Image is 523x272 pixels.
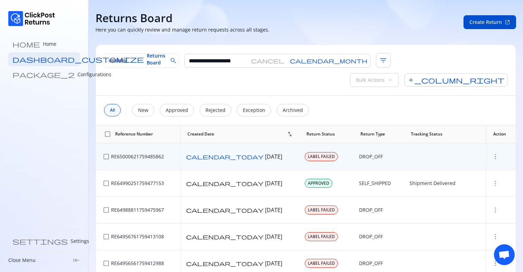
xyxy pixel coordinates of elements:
span: calendar_today [186,261,264,266]
span: more_vert [492,153,499,160]
span: package_2 [12,71,75,78]
p: DROP_OFF [359,233,383,240]
p: RE65000621759485862 [111,153,164,160]
span: calendar_today [186,154,264,159]
p: RE64956761759413108 [111,233,164,240]
span: check_box_outline_blank [103,153,110,160]
span: check_box_outline_blank [104,131,111,138]
p: RE64956561759412988 [111,260,164,267]
button: checkbox [101,152,111,161]
span: Create Return [469,19,502,26]
span: add_column_right [404,73,507,87]
p: RE64990251759477153 [111,180,164,187]
span: calendar_today [186,234,264,239]
span: Reference Number [115,131,153,137]
p: Exception [243,107,265,114]
p: Settings [71,238,89,245]
span: check_box_outline_blank [103,233,110,240]
span: check_box_outline_blank [103,180,110,187]
a: home Home [8,37,80,51]
span: [DATE] [265,233,282,240]
span: Action [493,131,506,137]
p: DROP_OFF [359,207,383,213]
span: [DATE] [265,179,282,187]
button: checkbox [103,129,112,139]
span: LABEL FAILED [308,207,335,213]
span: [DATE] [265,260,282,267]
p: New [138,107,148,114]
button: checkbox [101,232,111,242]
span: more_vert [492,180,499,187]
p: DROP_OFF [359,260,383,267]
span: Created Date [187,131,214,137]
span: calendar_today [186,207,264,213]
p: Home [43,41,56,47]
span: LABEL FAILED [308,261,335,266]
p: Configurations [77,71,111,78]
p: Approved [166,107,188,114]
span: Return Type [360,131,385,137]
span: check_box_outline_blank [103,207,110,213]
span: more_vert [492,233,499,240]
span: open_in_new [505,19,510,25]
span: [DATE] [265,153,282,160]
span: more_vert [492,260,499,267]
span: settings [12,238,68,245]
div: Close Menukeyboard_tab_rtl [8,257,80,264]
span: keyboard_tab_rtl [73,257,80,264]
span: All [110,107,115,113]
p: RE64988811759475967 [111,207,164,213]
span: LABEL FAILED [308,234,335,239]
button: checkbox [101,178,111,188]
p: SELF_SHIPPED [359,180,391,187]
span: APPROVED [308,181,329,186]
p: Close Menu [8,257,36,264]
span: [DATE] [265,206,282,214]
span: Returns Board [147,52,165,66]
a: package_2 Configurations [8,68,80,81]
div: Open chat [494,244,515,265]
button: checkbox [101,205,111,215]
span: Return Status [306,131,335,137]
span: dashboard_customize [12,56,144,63]
span: Tracking Status [411,131,442,137]
p: Archived [283,107,303,114]
button: checkbox [101,258,111,268]
span: calendar_month [290,58,367,63]
p: Here you can quickly review and manage return requests across all stages. [95,26,269,33]
p: Shipment Delivered [410,180,456,187]
span: search [170,57,177,64]
a: settings Settings [8,234,80,248]
span: home [12,41,40,47]
img: Logo [8,11,55,26]
span: filter_list [376,53,391,68]
span: check_box_outline_blank [103,260,110,267]
button: Create Return [464,15,516,29]
span: cancel [251,58,284,63]
p: DROP_OFF [359,153,383,160]
span: LABEL FAILED [308,154,335,159]
p: Rejected [205,107,226,114]
a: dashboard_customize Returns Board [8,52,80,66]
span: more_vert [492,207,499,213]
span: swap_vert [287,131,293,137]
span: calendar_today [186,181,264,186]
h4: Returns Board [95,11,173,25]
